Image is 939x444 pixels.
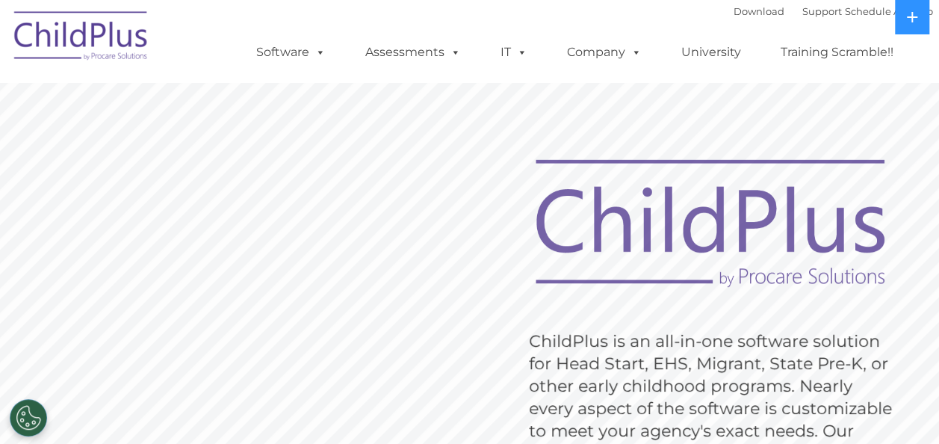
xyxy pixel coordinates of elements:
[350,37,476,67] a: Assessments
[10,399,47,437] button: Cookies Settings
[666,37,756,67] a: University
[845,5,933,17] a: Schedule A Demo
[734,5,933,17] font: |
[552,37,657,67] a: Company
[766,37,908,67] a: Training Scramble!!
[864,372,939,444] iframe: Chat Widget
[241,37,341,67] a: Software
[486,37,542,67] a: IT
[734,5,784,17] a: Download
[802,5,842,17] a: Support
[7,1,156,75] img: ChildPlus by Procare Solutions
